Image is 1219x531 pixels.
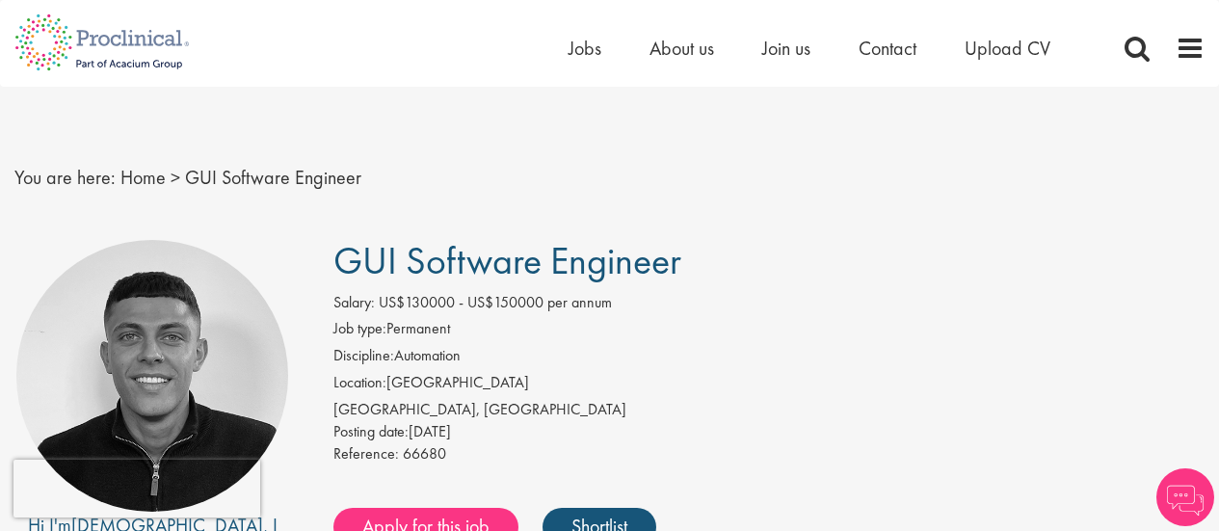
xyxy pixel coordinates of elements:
[333,318,1205,345] li: Permanent
[649,36,714,61] a: About us
[14,165,116,190] span: You are here:
[16,240,288,512] img: imeage of recruiter Christian Andersen
[859,36,916,61] a: Contact
[333,372,1205,399] li: [GEOGRAPHIC_DATA]
[1156,468,1214,526] img: Chatbot
[333,292,375,314] label: Salary:
[333,399,1205,421] div: [GEOGRAPHIC_DATA], [GEOGRAPHIC_DATA]
[965,36,1050,61] a: Upload CV
[569,36,601,61] a: Jobs
[120,165,166,190] a: breadcrumb link
[333,345,1205,372] li: Automation
[333,236,681,285] span: GUI Software Engineer
[333,345,394,367] label: Discipline:
[762,36,810,61] a: Join us
[13,460,260,518] iframe: reCAPTCHA
[185,165,361,190] span: GUI Software Engineer
[379,292,612,312] span: US$130000 - US$150000 per annum
[171,165,180,190] span: >
[333,443,399,465] label: Reference:
[403,443,446,464] span: 66680
[333,421,1205,443] div: [DATE]
[333,372,386,394] label: Location:
[333,318,386,340] label: Job type:
[333,421,409,441] span: Posting date:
